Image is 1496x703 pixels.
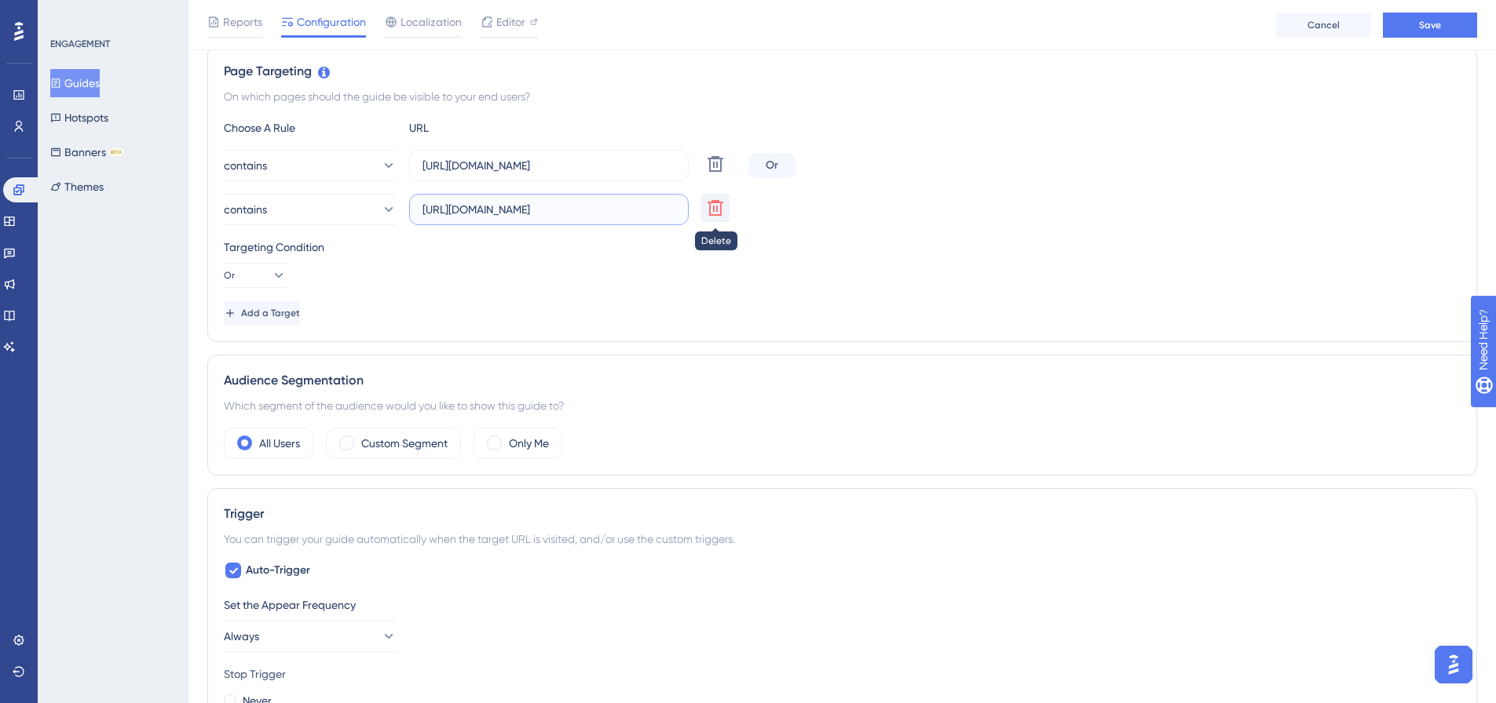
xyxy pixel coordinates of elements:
[224,87,1461,106] div: On which pages should the guide be visible to your end users?
[37,4,98,23] span: Need Help?
[297,13,366,31] span: Configuration
[224,269,235,282] span: Or
[1308,19,1340,31] span: Cancel
[50,138,123,166] button: BannersBETA
[224,118,397,137] div: Choose A Rule
[224,621,397,652] button: Always
[50,69,100,97] button: Guides
[1419,19,1441,31] span: Save
[224,238,1461,257] div: Targeting Condition
[422,201,675,218] input: yourwebsite.com/path
[50,173,104,201] button: Themes
[241,307,300,319] span: Add a Target
[223,13,262,31] span: Reports
[401,13,462,31] span: Localization
[224,396,1461,415] div: Which segment of the audience would you like to show this guide to?
[509,434,549,453] label: Only Me
[224,504,1461,523] div: Trigger
[1276,13,1370,38] button: Cancel
[224,62,1461,81] div: Page Targeting
[224,263,287,288] button: Or
[1430,641,1477,688] iframe: UserGuiding AI Assistant Launcher
[224,665,1461,683] div: Stop Trigger
[224,371,1461,390] div: Audience Segmentation
[224,301,300,326] button: Add a Target
[422,157,675,174] input: yourwebsite.com/path
[1383,13,1477,38] button: Save
[409,118,582,137] div: URL
[259,434,300,453] label: All Users
[50,104,108,132] button: Hotspots
[224,156,267,175] span: contains
[246,561,310,580] span: Auto-Trigger
[361,434,448,453] label: Custom Segment
[224,627,259,646] span: Always
[50,38,110,50] div: ENGAGEMENT
[224,530,1461,548] div: You can trigger your guide automatically when the target URL is visited, and/or use the custom tr...
[496,13,525,31] span: Editor
[224,200,267,219] span: contains
[109,148,123,156] div: BETA
[224,150,397,181] button: contains
[224,194,397,225] button: contains
[224,596,1461,614] div: Set the Appear Frequency
[748,153,796,178] div: Or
